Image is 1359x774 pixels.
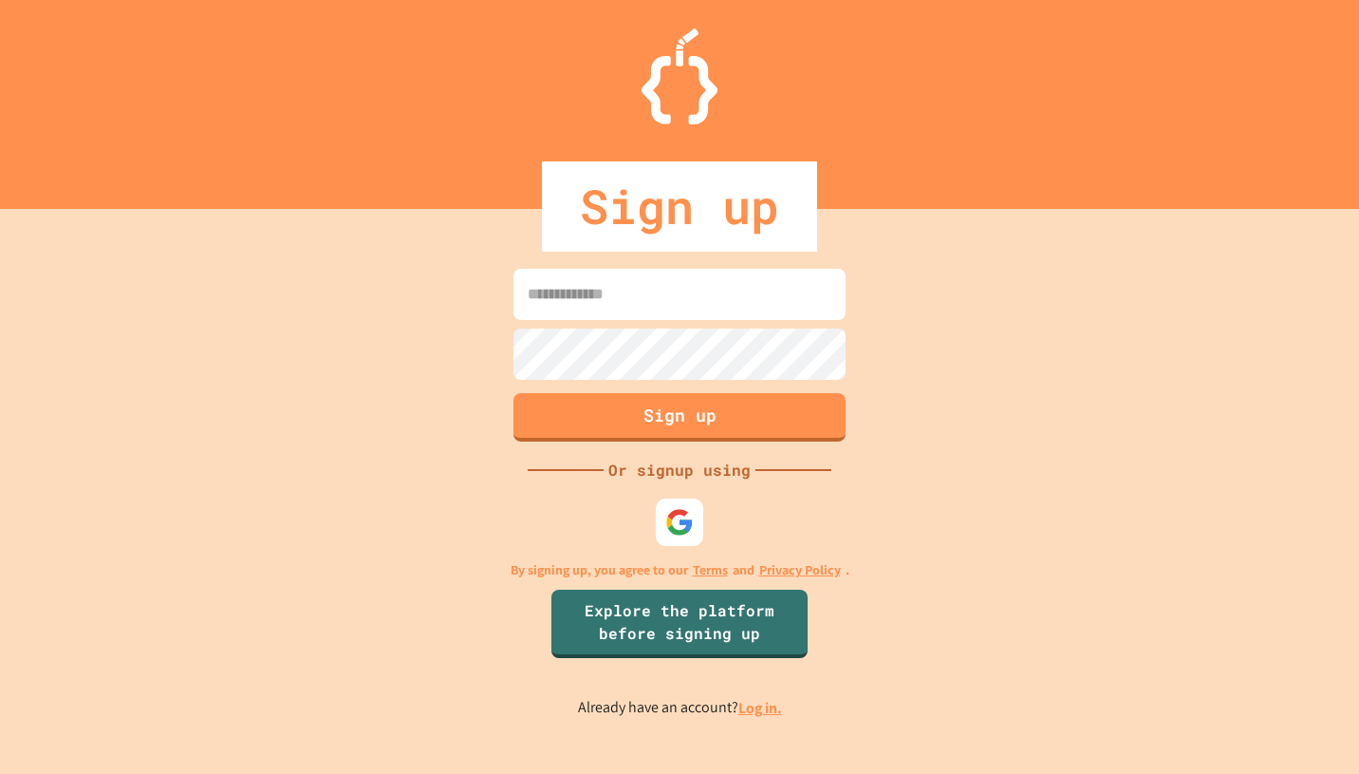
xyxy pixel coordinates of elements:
a: Terms [693,560,728,580]
p: Already have an account? [578,696,782,720]
a: Log in. [738,698,782,718]
div: Or signup using [604,459,755,481]
p: By signing up, you agree to our and . [511,560,849,580]
div: Sign up [542,161,817,252]
img: google-icon.svg [665,508,694,537]
a: Privacy Policy [759,560,841,580]
a: Explore the platform before signing up [551,590,808,658]
button: Sign up [513,393,846,442]
img: Logo.svg [642,28,717,124]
